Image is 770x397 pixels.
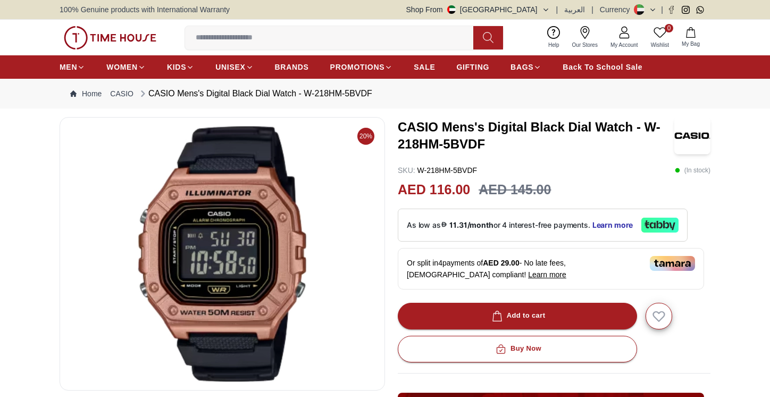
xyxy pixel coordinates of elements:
span: MEN [60,62,77,72]
span: AED 29.00 [483,259,519,267]
span: Wishlist [647,41,673,49]
span: | [591,4,593,15]
span: My Bag [677,40,704,48]
a: MEN [60,57,85,77]
a: BAGS [510,57,541,77]
div: Add to cart [490,310,546,322]
h3: AED 145.00 [479,180,551,200]
img: CASIO Mens's Digital Black Dial Watch - W-218HM-5BVDF [674,117,710,154]
span: My Account [606,41,642,49]
span: | [556,4,558,15]
span: UNISEX [215,62,245,72]
a: Back To School Sale [563,57,642,77]
button: Add to cart [398,303,637,329]
img: Tamara [650,256,695,271]
span: PROMOTIONS [330,62,385,72]
span: KIDS [167,62,186,72]
a: Facebook [667,6,675,14]
a: Instagram [682,6,690,14]
a: Our Stores [566,24,604,51]
p: W-218HM-5BVDF [398,165,477,176]
a: Whatsapp [696,6,704,14]
img: CASIO Mens's Digital Black Dial Watch - W-218HM-5BVDF [69,126,376,382]
h3: CASIO Mens's Digital Black Dial Watch - W-218HM-5BVDF [398,119,674,153]
a: CASIO [110,88,133,99]
a: WOMEN [106,57,146,77]
a: Help [542,24,566,51]
div: Buy Now [493,343,541,355]
span: BAGS [510,62,533,72]
a: SALE [414,57,435,77]
div: Currency [600,4,634,15]
span: WOMEN [106,62,138,72]
span: 0 [665,24,673,32]
a: Home [70,88,102,99]
span: BRANDS [275,62,309,72]
div: CASIO Mens's Digital Black Dial Watch - W-218HM-5BVDF [138,87,372,100]
button: Buy Now [398,336,637,362]
a: UNISEX [215,57,253,77]
a: BRANDS [275,57,309,77]
button: Shop From[GEOGRAPHIC_DATA] [406,4,550,15]
span: 100% Genuine products with International Warranty [60,4,230,15]
button: My Bag [675,25,706,50]
span: SALE [414,62,435,72]
a: KIDS [167,57,194,77]
span: Learn more [528,270,566,279]
span: Help [544,41,564,49]
nav: Breadcrumb [60,79,710,109]
h2: AED 116.00 [398,180,470,200]
img: ... [64,26,156,49]
a: 0Wishlist [645,24,675,51]
span: Back To School Sale [563,62,642,72]
span: Our Stores [568,41,602,49]
span: SKU : [398,166,415,175]
button: العربية [564,4,585,15]
a: PROMOTIONS [330,57,393,77]
a: GIFTING [456,57,489,77]
div: Or split in 4 payments of - No late fees, [DEMOGRAPHIC_DATA] compliant! [398,248,704,290]
span: GIFTING [456,62,489,72]
p: ( In stock ) [675,165,710,176]
span: | [661,4,663,15]
span: 20% [357,128,374,145]
img: United Arab Emirates [447,5,456,14]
